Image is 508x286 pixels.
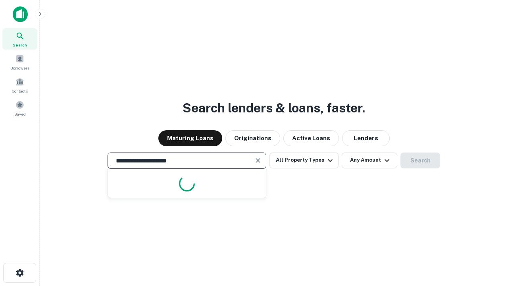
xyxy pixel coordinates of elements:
[2,74,37,96] a: Contacts
[183,99,365,118] h3: Search lenders & loans, faster.
[283,130,339,146] button: Active Loans
[2,51,37,73] a: Borrowers
[225,130,280,146] button: Originations
[2,28,37,50] a: Search
[468,222,508,261] iframe: Chat Widget
[13,42,27,48] span: Search
[12,88,28,94] span: Contacts
[13,6,28,22] img: capitalize-icon.png
[342,153,397,168] button: Any Amount
[342,130,390,146] button: Lenders
[10,65,29,71] span: Borrowers
[2,97,37,119] a: Saved
[14,111,26,117] span: Saved
[252,155,264,166] button: Clear
[158,130,222,146] button: Maturing Loans
[269,153,339,168] button: All Property Types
